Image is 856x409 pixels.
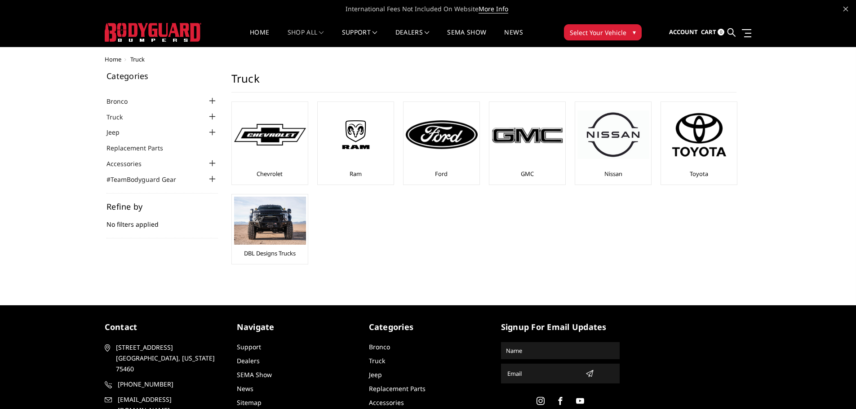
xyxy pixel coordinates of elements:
a: Bronco [369,343,390,351]
a: Cart 0 [701,20,724,44]
a: Home [105,55,121,63]
h1: Truck [231,72,736,92]
a: SEMA Show [237,370,272,379]
input: Name [502,343,618,358]
a: shop all [288,29,324,47]
a: Ram [350,170,362,178]
a: DBL Designs Trucks [244,249,296,257]
h5: Categories [369,321,488,333]
h5: signup for email updates [501,321,620,333]
a: Replacement Parts [106,143,174,153]
span: [PHONE_NUMBER] [118,379,222,390]
div: No filters applied [106,202,218,238]
h5: Categories [106,72,218,80]
a: Account [669,20,698,44]
a: More Info [479,4,508,13]
h5: Refine by [106,202,218,211]
span: Select Your Vehicle [570,28,626,37]
a: News [237,384,253,393]
h5: Navigate [237,321,355,333]
a: News [504,29,523,47]
a: Accessories [369,398,404,407]
img: BODYGUARD BUMPERS [105,23,201,42]
a: Support [237,343,261,351]
input: Email [504,366,582,381]
a: Replacement Parts [369,384,426,393]
h5: contact [105,321,223,333]
a: Chevrolet [257,170,283,178]
a: Home [250,29,269,47]
span: Truck [130,55,145,63]
a: SEMA Show [447,29,486,47]
span: Cart [701,28,716,36]
a: Nissan [604,170,622,178]
a: [PHONE_NUMBER] [105,379,223,390]
a: Jeep [106,128,131,137]
a: Dealers [395,29,430,47]
a: Support [342,29,377,47]
span: 0 [718,29,724,35]
a: #TeamBodyguard Gear [106,175,187,184]
a: Jeep [369,370,382,379]
a: Bronco [106,97,139,106]
a: GMC [521,170,534,178]
span: [STREET_ADDRESS] [GEOGRAPHIC_DATA], [US_STATE] 75460 [116,342,220,374]
span: Account [669,28,698,36]
span: ▾ [633,27,636,37]
a: Truck [106,112,134,122]
a: Toyota [690,170,708,178]
a: Ford [435,170,448,178]
a: Sitemap [237,398,262,407]
a: Truck [369,356,385,365]
a: Dealers [237,356,260,365]
button: Select Your Vehicle [564,24,642,40]
a: Accessories [106,159,153,168]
